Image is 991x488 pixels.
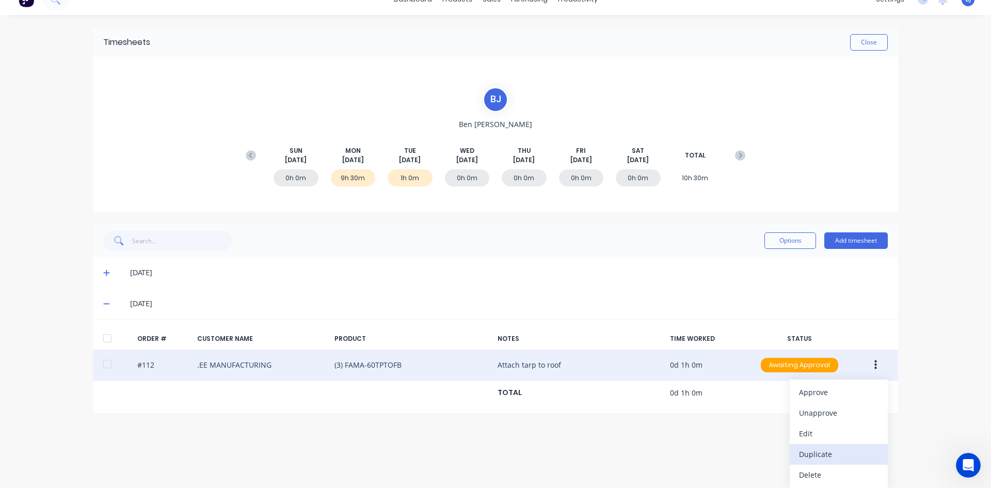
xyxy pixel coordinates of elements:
img: Profile image for Maricar [29,6,46,22]
div: 9h 30m [331,169,376,186]
div: What would you like to know? [17,76,124,86]
div: STATUS [756,334,843,343]
p: Under 10 minutes [73,13,133,23]
div: B J [483,87,508,113]
button: Awaiting Approval [760,357,839,373]
span: SAT [632,146,644,155]
button: Unapprove [790,403,888,423]
div: Timesheets [103,36,150,49]
div: 0h 0m [616,169,661,186]
div: Approve [799,385,878,400]
div: 1h 0m [388,169,433,186]
span: [DATE] [513,155,535,165]
span: THU [518,146,531,155]
span: FRI [576,146,586,155]
div: 0h 0m [559,169,604,186]
div: 0h 0m [502,169,547,186]
span: [DATE] [399,155,421,165]
div: NOTES [498,334,662,343]
div: HI [PERSON_NAME] or [PERSON_NAME] [48,117,190,127]
div: Duplicate [799,447,878,462]
div: Delete [799,467,878,482]
span: [DATE] [456,155,478,165]
button: Edit [790,423,888,444]
div: Ben says… [8,134,198,188]
div: ORDER # [137,334,189,343]
span: TOTAL [685,151,706,160]
button: Options [764,232,816,249]
span: SUN [290,146,302,155]
div: Edit [799,426,878,441]
div: Awaiting Approval [761,358,838,372]
button: Duplicate [790,444,888,465]
span: WED [460,146,474,155]
input: Search... [132,230,233,251]
span: Ben [PERSON_NAME] [459,119,532,130]
button: go back [7,4,26,24]
button: Emoji picker [16,338,24,347]
span: [DATE] [285,155,307,165]
iframe: Intercom live chat [956,453,981,478]
div: We have an issue there is no ITEM name/ discription coming up in sales or P/O not sure but it has... [45,140,190,181]
button: Approve [790,382,888,403]
div: Factory says… [8,59,198,111]
img: Profile image for Cathy [44,6,60,22]
button: Delete [790,465,888,485]
div: We have an issue there is no ITEM name/ discription coming up in sales or P/O not sure but it has... [37,134,198,187]
button: Send a message… [177,334,194,351]
div: CUSTOMER NAME [197,334,326,343]
div: Ben says… [8,111,198,134]
div: [DATE] [130,267,888,278]
div: PRODUCT [334,334,489,343]
h1: Factory [65,5,95,13]
div: Example order #3 I searched for product DECAL selected FB & SILO then DECAL-FB PRINT select it. W... [37,188,198,251]
div: Example order #3 I searched for product DECAL selected FB & SILO then DECAL-FB PRINT select it. W... [45,194,190,245]
span: MON [345,146,361,155]
button: Upload attachment [49,338,57,347]
div: [DATE] [130,298,888,309]
textarea: Message… [9,317,198,334]
button: Gif picker [33,338,41,347]
span: [DATE] [570,155,592,165]
div: Factory • 1h ago [17,94,69,100]
span: [DATE] [627,155,649,165]
div: 0h 0m [274,169,318,186]
button: Home [180,4,200,24]
div: HI [PERSON_NAME] or [PERSON_NAME] [40,111,198,133]
div: 10h 30m [673,169,718,186]
button: Close [850,34,888,51]
div: 0h 0m [445,169,490,186]
button: Add timesheet [824,232,888,249]
div: Unapprove [799,405,878,420]
span: TUE [404,146,416,155]
div: Hi [PERSON_NAME]. [17,66,124,76]
span: [DATE] [342,155,364,165]
div: TIME WORKED [670,334,747,343]
div: Hi [PERSON_NAME].What would you like to know?Factory • 1h ago [8,59,133,92]
div: Ben says… [8,188,198,263]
